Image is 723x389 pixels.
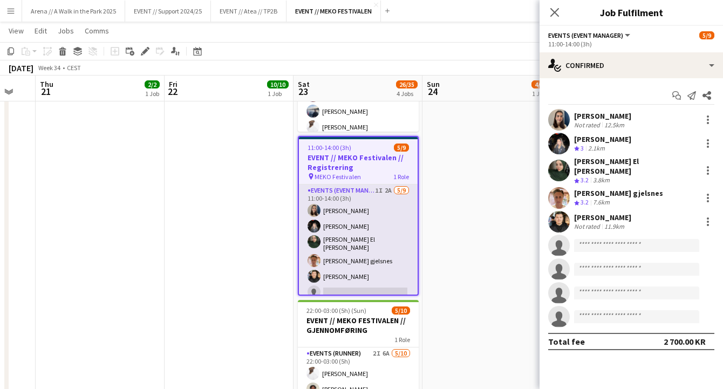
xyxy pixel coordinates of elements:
[67,64,81,72] div: CEST
[548,31,623,39] span: Events (Event Manager)
[581,144,584,152] span: 3
[267,80,289,88] span: 10/10
[268,90,288,98] div: 1 Job
[394,144,409,152] span: 5/9
[9,63,33,73] div: [DATE]
[298,79,310,89] span: Sat
[296,85,310,98] span: 23
[574,111,631,121] div: [PERSON_NAME]
[548,336,585,347] div: Total fee
[298,136,419,296] app-job-card: 11:00-14:00 (3h)5/9EVENT // MEKO Festivalen // Registrering MEKO Festivalen1 RoleEvents (Event Ma...
[574,188,663,198] div: [PERSON_NAME] gjelsnes
[532,90,546,98] div: 1 Job
[169,79,178,89] span: Fri
[602,121,626,129] div: 12.5km
[664,336,706,347] div: 2 700.00 KR
[53,24,78,38] a: Jobs
[30,24,51,38] a: Edit
[394,336,410,344] span: 1 Role
[80,24,113,38] a: Comms
[58,26,74,36] span: Jobs
[699,31,714,39] span: 5/9
[85,26,109,36] span: Comms
[540,5,723,19] h3: Job Fulfilment
[581,198,589,206] span: 3.2
[125,1,211,22] button: EVENT // Support 2024/25
[591,198,612,207] div: 7.6km
[299,153,418,172] h3: EVENT // MEKO Festivalen // Registrering
[574,156,697,176] div: [PERSON_NAME] El [PERSON_NAME]
[392,306,410,315] span: 5/10
[427,79,440,89] span: Sun
[581,176,589,184] span: 3.2
[40,79,53,89] span: Thu
[393,173,409,181] span: 1 Role
[145,80,160,88] span: 2/2
[548,31,632,39] button: Events (Event Manager)
[36,64,63,72] span: Week 34
[167,85,178,98] span: 22
[574,121,602,129] div: Not rated
[308,144,351,152] span: 11:00-14:00 (3h)
[22,1,125,22] button: Arena // A Walk in the Park 2025
[298,316,419,335] h3: EVENT // MEKO FESTIVALEN // GJENNOMFØRING
[397,90,417,98] div: 4 Jobs
[38,85,53,98] span: 21
[306,306,366,315] span: 22:00-03:00 (5h) (Sun)
[396,80,418,88] span: 26/35
[548,40,714,48] div: 11:00-14:00 (3h)
[145,90,159,98] div: 1 Job
[287,1,381,22] button: EVENT // MEKO FESTIVALEN
[540,52,723,78] div: Confirmed
[591,176,612,185] div: 3.8km
[4,24,28,38] a: View
[315,173,361,181] span: MEKO Festivalen
[211,1,287,22] button: EVENT // Atea // TP2B
[574,213,631,222] div: [PERSON_NAME]
[9,26,24,36] span: View
[35,26,47,36] span: Edit
[574,222,602,230] div: Not rated
[425,85,440,98] span: 24
[299,185,418,350] app-card-role: Events (Event Manager)1I2A5/911:00-14:00 (3h)[PERSON_NAME][PERSON_NAME][PERSON_NAME] El [PERSON_N...
[574,134,631,144] div: [PERSON_NAME]
[602,222,626,230] div: 11.9km
[531,80,547,88] span: 4/5
[586,144,607,153] div: 2.1km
